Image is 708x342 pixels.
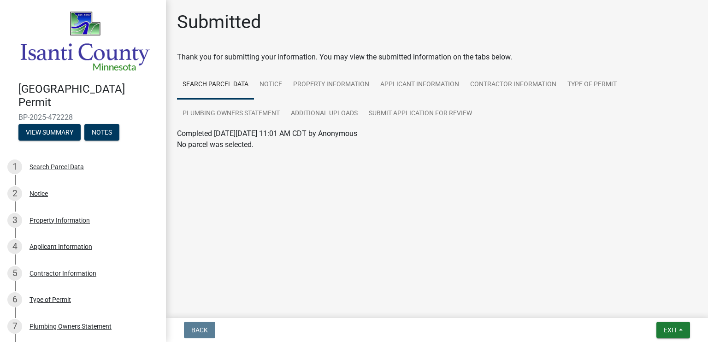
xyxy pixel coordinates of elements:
[18,83,159,109] h4: [GEOGRAPHIC_DATA] Permit
[7,319,22,334] div: 7
[29,190,48,197] div: Notice
[184,322,215,338] button: Back
[191,326,208,334] span: Back
[84,124,119,141] button: Notes
[7,213,22,228] div: 3
[656,322,690,338] button: Exit
[177,70,254,100] a: Search Parcel Data
[363,99,478,129] a: Submit Application for Review
[18,10,151,73] img: Isanti County, Minnesota
[7,159,22,174] div: 1
[18,113,147,122] span: BP-2025-472228
[7,186,22,201] div: 2
[285,99,363,129] a: Additional Uploads
[18,124,81,141] button: View Summary
[29,217,90,224] div: Property Information
[7,239,22,254] div: 4
[84,129,119,136] wm-modal-confirm: Notes
[18,129,81,136] wm-modal-confirm: Summary
[177,99,285,129] a: Plumbing Owners Statement
[254,70,288,100] a: Notice
[7,292,22,307] div: 6
[29,164,84,170] div: Search Parcel Data
[664,326,677,334] span: Exit
[29,243,92,250] div: Applicant Information
[465,70,562,100] a: Contractor Information
[177,11,261,33] h1: Submitted
[562,70,622,100] a: Type of Permit
[288,70,375,100] a: Property Information
[375,70,465,100] a: Applicant Information
[29,323,112,330] div: Plumbing Owners Statement
[177,52,697,63] div: Thank you for submitting your information. You may view the submitted information on the tabs below.
[177,139,697,150] p: No parcel was selected.
[29,296,71,303] div: Type of Permit
[7,266,22,281] div: 5
[29,270,96,277] div: Contractor Information
[177,129,357,138] span: Completed [DATE][DATE] 11:01 AM CDT by Anonymous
